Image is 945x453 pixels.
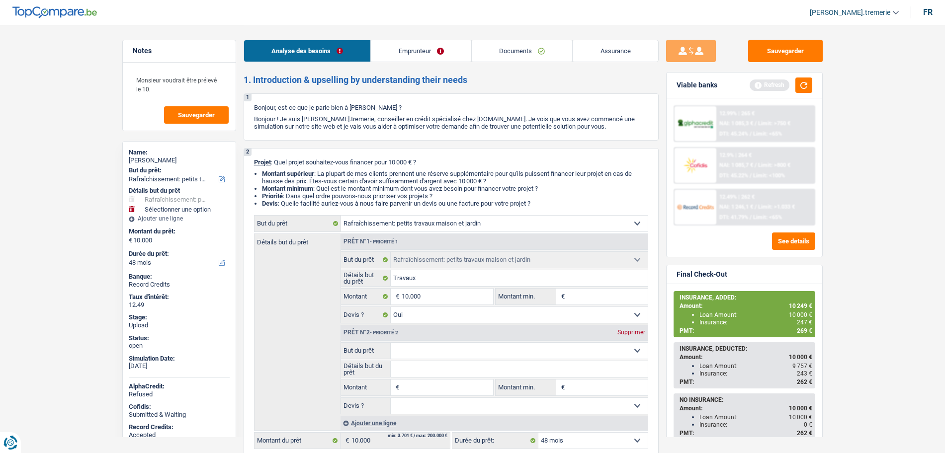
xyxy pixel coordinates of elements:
span: 0 € [804,421,812,428]
div: Refused [129,390,230,398]
div: Name: [129,149,230,156]
label: Montant min. [496,379,556,395]
label: Durée du prêt: [452,433,538,449]
div: Accepted [129,431,230,439]
span: Limit: <65% [753,214,782,221]
li: : Dans quel ordre pouvons-nous prioriser vos projets ? [262,192,648,200]
label: But du prêt [341,252,391,268]
div: Banque: [129,273,230,281]
button: Sauvegarder [164,106,229,124]
span: [PERSON_NAME].tremerie [810,8,890,17]
li: : Quel est le montant minimum dont vous avez besoin pour financer votre projet ? [262,185,648,192]
div: Amount: [680,354,812,361]
span: / [755,120,757,127]
span: € [341,433,351,449]
strong: Montant supérieur [262,170,314,177]
div: Amount: [680,302,812,309]
a: Analyse des besoins [244,40,371,62]
div: Insurance: [699,319,812,326]
div: 1 [244,94,252,101]
a: Assurance [573,40,658,62]
span: 10 249 € [789,302,812,309]
label: Montant min. [496,289,556,304]
div: Détails but du prêt [129,187,230,195]
div: Loan Amount: [699,311,812,318]
span: Limit: >750 € [758,120,790,127]
span: Sauvegarder [178,112,215,118]
div: 2 [244,149,252,156]
label: But du prêt: [129,166,228,174]
div: Stage: [129,313,230,321]
span: Projet [254,158,271,166]
span: 247 € [797,319,812,326]
p: : Quel projet souhaitez-vous financer pour 10 000 € ? [254,158,648,166]
span: - Priorité 1 [370,239,398,244]
p: Bonjour ! Je suis [PERSON_NAME].tremerie, conseiller en crédit spécialisé chez [DOMAIN_NAME]. Je ... [254,115,648,130]
li: : La plupart de mes clients prennent une réserve supplémentaire pour qu'ils puissent financer leu... [262,170,648,185]
span: DTI: 45.24% [719,131,748,137]
span: / [755,204,757,210]
a: Emprunteur [371,40,471,62]
label: Détails but du prêt [341,361,391,377]
label: Détails but du prêt [341,270,391,286]
span: € [391,289,402,304]
label: Durée du prêt: [129,250,228,258]
div: Status: [129,334,230,342]
a: Documents [472,40,573,62]
span: Limit: <65% [753,131,782,137]
div: Submitted & Waiting [129,411,230,419]
img: Record Credits [677,198,714,216]
h2: 1. Introduction & upselling by understanding their needs [244,75,659,85]
div: fr [923,7,933,17]
label: Montant [341,379,391,395]
label: Devis ? [341,398,391,414]
div: Simulation Date: [129,355,230,363]
div: Upload [129,321,230,329]
div: INSURANCE, DEDUCTED: [680,345,812,352]
span: € [556,289,567,304]
label: Montant du prêt: [129,227,228,235]
div: PMT: [680,327,812,334]
div: Ajouter une ligne [129,215,230,222]
label: But du prêt [255,216,341,231]
span: 269 € [797,327,812,334]
div: Ajouter une ligne [341,416,648,430]
div: Prêt n°2 [341,329,401,336]
span: 262 € [797,378,812,385]
strong: Montant minimum [262,185,313,192]
div: Taux d'intérêt: [129,293,230,301]
span: 9 757 € [792,363,812,370]
div: AlphaCredit: [129,382,230,390]
div: Cofidis: [129,403,230,411]
span: / [755,162,757,168]
span: Devis [262,200,278,207]
label: But du prêt [341,343,391,359]
div: Viable banks [677,81,717,89]
div: Loan Amount: [699,414,812,421]
span: Limit: <100% [753,172,785,179]
span: Limit: >800 € [758,162,790,168]
span: NAI: 1 085,3 € [719,120,753,127]
div: Loan Amount: [699,363,812,370]
span: 10 000 € [789,414,812,421]
span: NAI: 1 085,7 € [719,162,753,168]
button: Sauvegarder [748,40,823,62]
div: Refresh [750,79,789,90]
div: INSURANCE, ADDED: [680,294,812,301]
span: DTI: 41.79% [719,214,748,221]
img: Cofidis [677,156,714,174]
span: / [750,131,752,137]
p: Bonjour, est-ce que je parle bien à [PERSON_NAME] ? [254,104,648,111]
span: € [129,236,132,244]
span: NAI: 1 246,1 € [719,204,753,210]
img: TopCompare Logo [12,6,97,18]
img: AlphaCredit [677,118,714,130]
div: NO INSURANCE: [680,396,812,403]
div: Record Credits [129,281,230,289]
div: Prêt n°1 [341,238,401,245]
span: 10 000 € [789,405,812,412]
div: Final Check-Out [677,270,727,279]
button: See details [772,232,815,250]
div: open [129,342,230,350]
div: 12.49 [129,301,230,309]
